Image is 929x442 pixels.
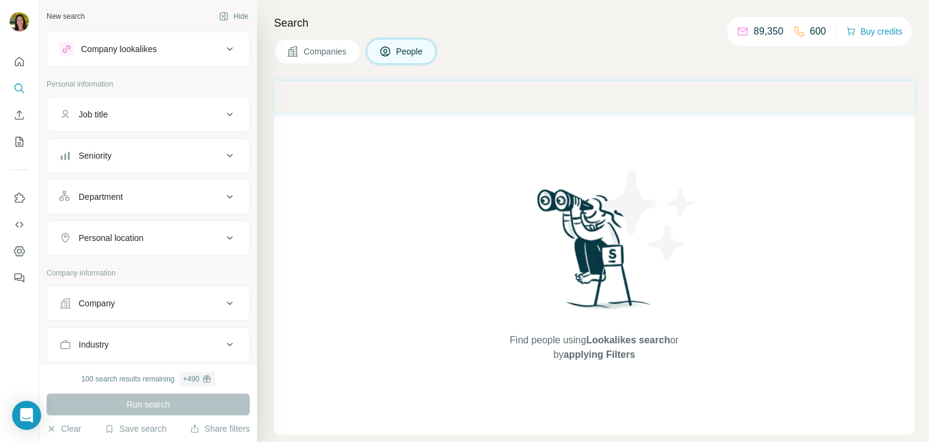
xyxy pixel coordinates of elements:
button: Dashboard [10,240,29,262]
button: Share filters [190,423,250,435]
h4: Search [274,15,914,31]
div: Department [79,191,123,203]
button: Save search [105,423,166,435]
button: Hide [210,7,257,25]
div: Company lookalikes [81,43,157,55]
div: Company [79,297,115,309]
div: Open Intercom Messenger [12,401,41,430]
div: 100 search results remaining [81,372,215,386]
div: Industry [79,338,109,351]
button: Industry [47,330,249,359]
button: Use Surfe on LinkedIn [10,187,29,209]
button: Personal location [47,223,249,252]
button: Seniority [47,141,249,170]
div: Seniority [79,150,111,162]
button: Feedback [10,267,29,289]
p: Company information [47,268,250,279]
span: applying Filters [564,349,635,360]
div: Personal location [79,232,143,244]
button: My lists [10,131,29,153]
button: Use Surfe API [10,214,29,236]
span: People [396,45,424,58]
span: Find people using or by [497,333,691,362]
img: Surfe Illustration - Woman searching with binoculars [532,186,657,321]
button: Buy credits [846,23,902,40]
div: + 490 [183,374,200,384]
p: 89,350 [754,24,783,39]
p: 600 [810,24,826,39]
img: Avatar [10,12,29,31]
div: Job title [79,108,108,120]
iframe: Banner [274,81,914,113]
button: Company lookalikes [47,35,249,64]
p: Personal information [47,79,250,90]
button: Department [47,182,249,211]
img: Surfe Illustration - Stars [595,162,703,271]
button: Company [47,289,249,318]
button: Quick start [10,51,29,73]
button: Enrich CSV [10,104,29,126]
button: Job title [47,100,249,129]
span: Companies [304,45,348,58]
button: Search [10,78,29,99]
span: Lookalikes search [586,335,670,345]
button: Clear [47,423,81,435]
div: New search [47,11,85,22]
